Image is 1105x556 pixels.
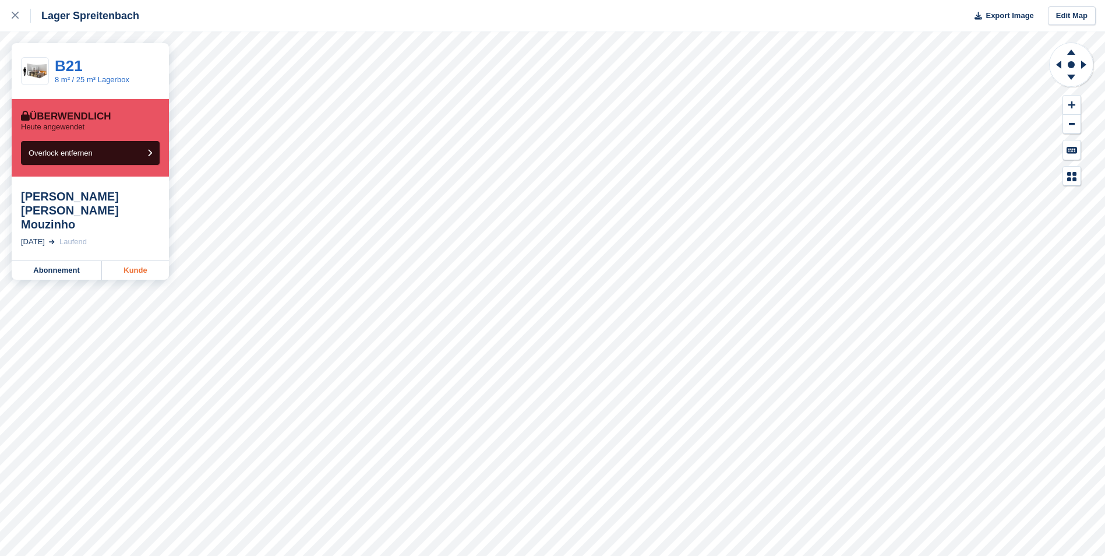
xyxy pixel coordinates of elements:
[1063,96,1081,115] button: Zoom In
[1063,140,1081,160] button: Keyboard Shortcuts
[1063,115,1081,134] button: Zoom Out
[968,6,1034,26] button: Export Image
[55,57,83,75] a: B21
[102,261,169,280] a: Kunde
[1063,167,1081,186] button: Map Legend
[21,141,160,165] button: Overlock entfernen
[21,236,45,248] div: [DATE]
[59,236,87,248] div: Laufend
[21,122,84,132] p: Heute angewendet
[986,10,1033,22] span: Export Image
[21,111,111,122] div: Überwendlich
[49,240,55,244] img: arrow-right-light-icn-cde0832a797a2874e46488d9cf13f60e5c3a73dbe684e267c42b8395dfbc2abf.svg
[22,61,48,82] img: 9,3%20qm-unit.jpg
[21,189,160,231] div: [PERSON_NAME] [PERSON_NAME] Mouzinho
[55,75,129,84] a: 8 m² / 25 m³ Lagerbox
[12,261,102,280] a: Abonnement
[29,149,93,157] span: Overlock entfernen
[1048,6,1096,26] a: Edit Map
[31,9,139,23] div: Lager Spreitenbach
